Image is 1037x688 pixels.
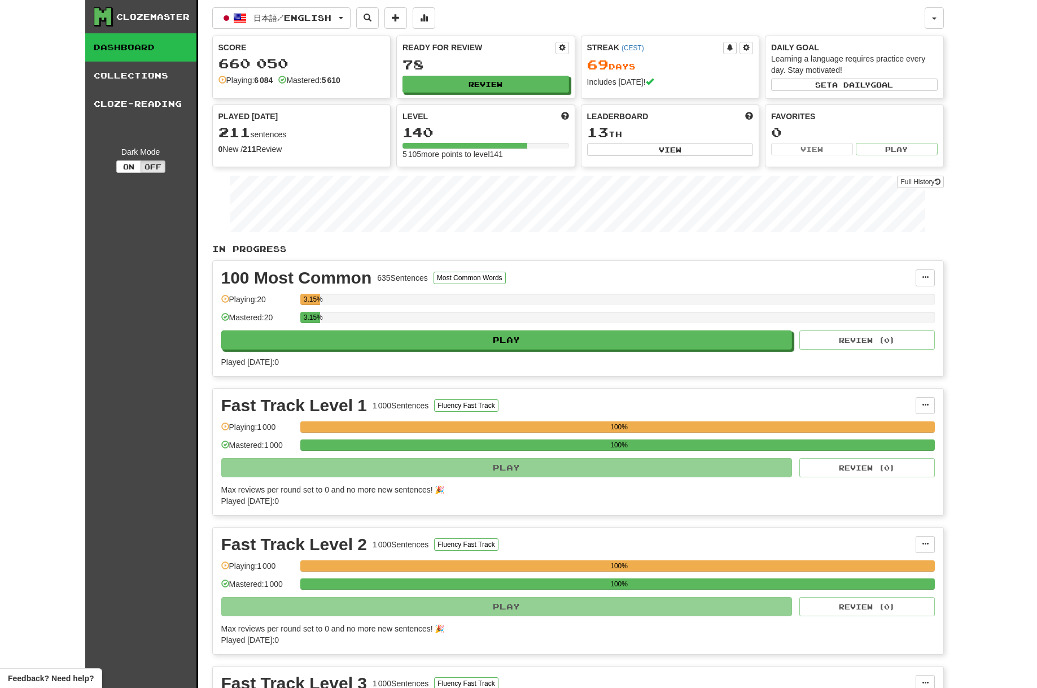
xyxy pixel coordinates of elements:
div: 140 [402,125,569,140]
div: Favorites [771,111,938,122]
div: 3.15% [304,294,320,305]
a: (CEST) [622,44,644,52]
div: Playing: 1 000 [221,560,295,579]
div: Day s [587,58,754,72]
div: Playing: 20 [221,294,295,312]
span: This week in points, UTC [745,111,753,122]
div: Fast Track Level 1 [221,397,367,414]
div: Score [218,42,385,53]
strong: 211 [243,145,256,154]
div: Includes [DATE]! [587,76,754,88]
button: Review (0) [799,330,935,350]
div: 100% [304,439,935,451]
p: In Progress [212,243,944,255]
button: Most Common Words [434,272,506,284]
button: View [587,143,754,156]
span: Open feedback widget [8,673,94,684]
div: 100% [304,421,935,433]
div: 1 000 Sentences [373,539,428,550]
button: Add sentence to collection [384,7,407,29]
div: Fast Track Level 2 [221,536,367,553]
div: 100% [304,578,935,590]
button: Review (0) [799,597,935,616]
button: Play [221,330,793,350]
button: More stats [413,7,435,29]
div: Max reviews per round set to 0 and no more new sentences! 🎉 [221,623,928,634]
span: 69 [587,56,609,72]
div: 1 000 Sentences [373,400,428,411]
button: Play [856,143,938,155]
span: Level [402,111,428,122]
div: New / Review [218,143,385,155]
div: 100% [304,560,935,572]
div: Learning a language requires practice every day. Stay motivated! [771,53,938,76]
div: Ready for Review [402,42,555,53]
button: Fluency Fast Track [434,399,498,412]
span: Played [DATE]: 0 [221,635,279,645]
div: Mastered: 20 [221,312,295,330]
button: View [771,143,853,155]
a: Collections [85,62,196,90]
button: Fluency Fast Track [434,538,498,551]
a: Dashboard [85,33,196,62]
button: Review (0) [799,458,935,477]
button: Play [221,597,793,616]
span: a daily [832,81,870,89]
div: Max reviews per round set to 0 and no more new sentences! 🎉 [221,484,928,495]
button: Off [141,160,165,173]
div: Mastered: 1 000 [221,439,295,458]
a: Full History [897,176,943,188]
span: 211 [218,124,251,140]
div: 635 Sentences [377,272,428,284]
div: Daily Goal [771,42,938,53]
div: 660 050 [218,56,385,71]
button: On [116,160,141,173]
div: Mastered: [278,75,340,86]
div: Mastered: 1 000 [221,578,295,597]
button: Review [402,76,569,93]
div: Playing: 1 000 [221,421,295,440]
div: 3.15% [304,312,320,323]
strong: 5 610 [322,76,340,85]
button: 日本語/English [212,7,351,29]
span: Played [DATE]: 0 [221,497,279,506]
div: Playing: [218,75,273,86]
span: Played [DATE] [218,111,278,122]
button: Search sentences [356,7,379,29]
div: Dark Mode [94,146,188,158]
span: Score more points to level up [561,111,569,122]
button: Play [221,458,793,477]
div: 0 [771,125,938,140]
span: 日本語 / English [253,13,331,23]
span: Leaderboard [587,111,649,122]
span: Played [DATE]: 0 [221,358,279,367]
div: Clozemaster [116,11,190,23]
strong: 0 [218,145,223,154]
div: 78 [402,58,569,72]
div: 5 105 more points to level 141 [402,149,569,160]
a: Cloze-Reading [85,90,196,118]
span: 13 [587,124,609,140]
div: 100 Most Common [221,269,372,286]
div: th [587,125,754,140]
button: Seta dailygoal [771,79,938,91]
div: Streak [587,42,724,53]
div: sentences [218,125,385,140]
strong: 6 084 [254,76,273,85]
